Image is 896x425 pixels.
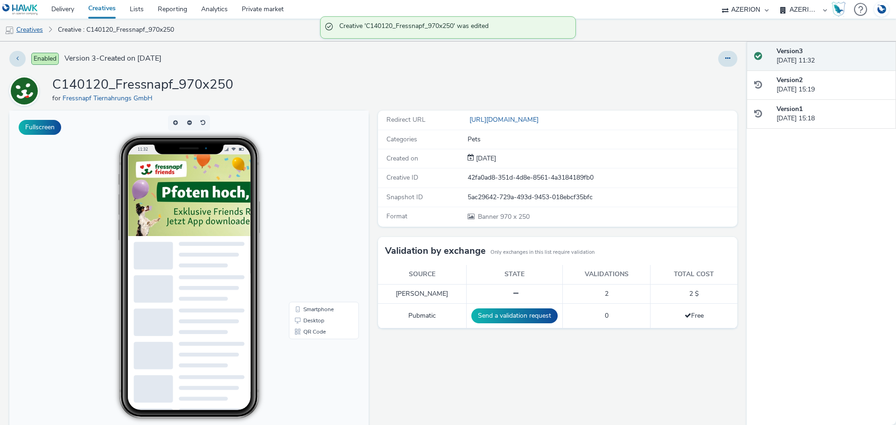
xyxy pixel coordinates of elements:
button: Send a validation request [471,308,558,323]
img: Fressnapf Tiernahrungs GmbH [11,77,38,105]
span: Created on [386,154,418,163]
div: [DATE] 15:19 [777,76,889,95]
h3: Validation by exchange [385,244,486,258]
a: Hawk Academy [832,2,849,17]
span: Free [685,311,704,320]
td: Pubmatic [378,304,466,328]
span: Snapshot ID [386,193,423,202]
a: Fressnapf Tiernahrungs GmbH [9,86,43,95]
th: Total cost [651,265,737,284]
div: 5ac29642-729a-493d-9453-018ebcf35bfc [468,193,736,202]
td: [PERSON_NAME] [378,284,466,303]
span: Format [386,212,407,221]
div: [DATE] 11:32 [777,47,889,66]
span: Categories [386,135,417,144]
span: 11:32 [128,36,139,41]
span: 0 [605,311,609,320]
div: Creation 15 September 2025, 15:18 [474,154,496,163]
th: Source [378,265,466,284]
span: Enabled [31,53,59,65]
li: QR Code [281,216,348,227]
img: Advertisement preview [119,44,435,125]
a: [URL][DOMAIN_NAME] [468,115,542,124]
img: Hawk Academy [832,2,846,17]
img: undefined Logo [2,4,38,15]
th: State [466,265,562,284]
span: Smartphone [294,196,324,202]
strong: Version 2 [777,76,803,84]
span: Creative 'C140120_Fressnapf_970x250' was edited [339,21,566,34]
span: 970 x 250 [477,212,530,221]
span: Version 3 - Created on [DATE] [64,53,161,64]
th: Validations [562,265,651,284]
span: Banner [478,212,500,221]
span: Desktop [294,207,315,213]
li: Smartphone [281,193,348,204]
strong: Version 3 [777,47,803,56]
div: Pets [468,135,736,144]
img: mobile [5,26,14,35]
li: Desktop [281,204,348,216]
span: [DATE] [474,154,496,163]
div: [DATE] 15:18 [777,105,889,124]
a: Fressnapf Tiernahrungs GmbH [63,94,156,103]
span: 2 [605,289,609,298]
strong: Version 1 [777,105,803,113]
span: Creative ID [386,173,418,182]
span: Redirect URL [386,115,426,124]
small: Only exchanges in this list require validation [490,249,595,256]
span: for [52,94,63,103]
button: Fullscreen [19,120,61,135]
span: QR Code [294,218,316,224]
img: Account DE [875,2,889,17]
div: 42fa0ad8-351d-4d8e-8561-4a3184189fb0 [468,173,736,182]
h1: C140120_Fressnapf_970x250 [52,76,233,94]
a: Creative : C140120_Fressnapf_970x250 [53,19,179,41]
span: 2 $ [689,289,699,298]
